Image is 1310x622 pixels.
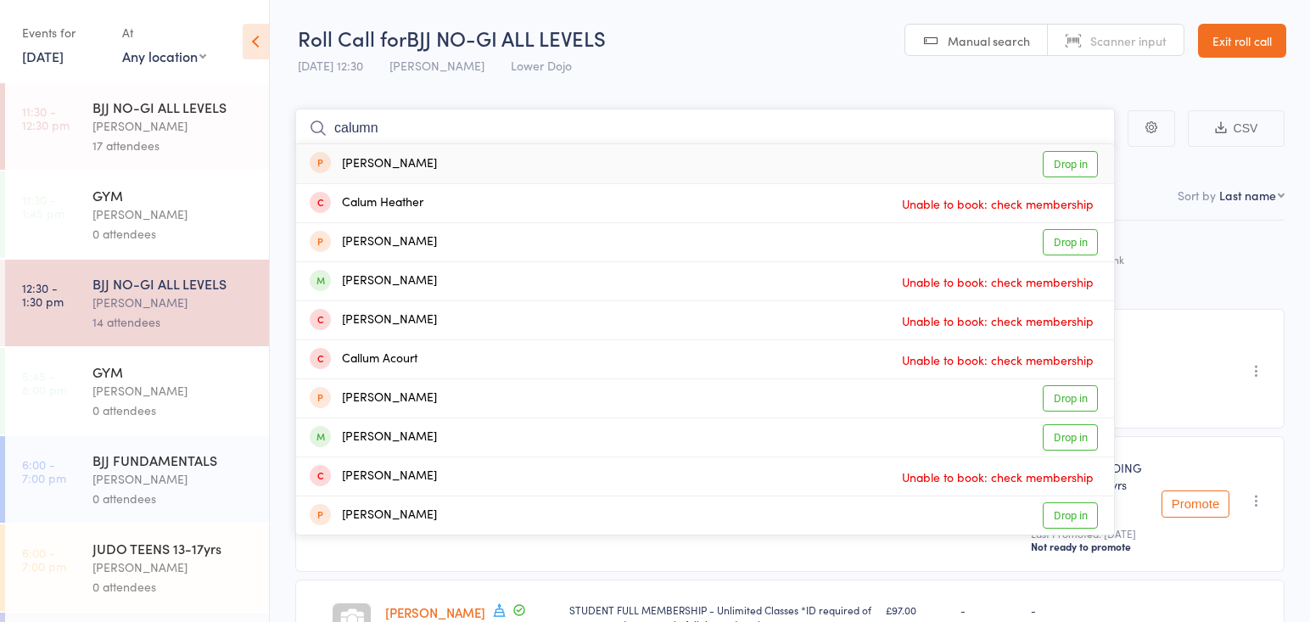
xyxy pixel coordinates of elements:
span: Unable to book: check membership [898,347,1098,373]
div: JUDO TEENS 13-17yrs [92,539,255,558]
a: 6:00 -7:00 pmJUDO TEENS 13-17yrs[PERSON_NAME]0 attendees [5,524,269,611]
div: [PERSON_NAME] [310,428,437,447]
div: [PERSON_NAME] [310,389,437,408]
time: 6:00 - 7:00 pm [22,546,66,573]
div: Events for [22,19,105,47]
a: [DATE] [22,47,64,65]
div: At [122,19,206,47]
div: - [960,602,1017,617]
div: 0 attendees [92,401,255,420]
div: 17 attendees [92,136,255,155]
div: 0 attendees [92,489,255,508]
input: Search by name [295,109,1115,148]
time: 12:30 - 1:30 pm [22,281,64,308]
div: BJJ NO-GI ALL LEVELS [92,98,255,116]
div: 0 attendees [92,224,255,244]
div: BJJ FUNDAMENTALS [92,451,255,469]
div: Not ready to promote [1031,540,1148,553]
time: 11:30 - 12:30 pm [22,104,70,132]
span: [PERSON_NAME] [389,57,484,74]
a: Exit roll call [1198,24,1286,58]
div: Calum Heather [310,193,423,213]
a: Drop in [1043,151,1098,177]
div: GYM [92,362,255,381]
a: 11:30 -1:45 pmGYM[PERSON_NAME]0 attendees [5,171,269,258]
a: 12:30 -1:30 pmBJJ NO-GI ALL LEVELS[PERSON_NAME]14 attendees [5,260,269,346]
button: CSV [1188,110,1285,147]
div: [PERSON_NAME] [310,154,437,174]
div: [PERSON_NAME] [92,469,255,489]
div: 0 attendees [92,577,255,597]
label: Sort by [1178,187,1216,204]
a: [PERSON_NAME] [385,603,485,621]
span: Unable to book: check membership [898,464,1098,490]
span: Unable to book: check membership [898,191,1098,216]
span: Unable to book: check membership [898,308,1098,333]
div: [PERSON_NAME] [310,272,437,291]
div: Callum Acourt [310,350,417,369]
a: 6:00 -7:00 pmBJJ FUNDAMENTALS[PERSON_NAME]0 attendees [5,436,269,523]
div: [PERSON_NAME] [92,381,255,401]
a: Drop in [1043,229,1098,255]
span: Scanner input [1090,32,1167,49]
a: 11:30 -12:30 pmBJJ NO-GI ALL LEVELS[PERSON_NAME]17 attendees [5,83,269,170]
div: Last name [1219,187,1276,204]
span: Lower Dojo [511,57,572,74]
div: [PERSON_NAME] [310,233,437,252]
button: Promote [1162,490,1229,518]
div: BJJ NO-GI ALL LEVELS [92,274,255,293]
div: Any location [122,47,206,65]
a: Drop in [1043,424,1098,451]
time: 11:30 - 1:45 pm [22,193,64,220]
span: BJJ NO-GI ALL LEVELS [406,24,606,52]
div: GYM [92,186,255,205]
span: [DATE] 12:30 [298,57,363,74]
a: Drop in [1043,385,1098,412]
div: [PERSON_NAME] [92,558,255,577]
div: [PERSON_NAME] [310,506,437,525]
div: [PERSON_NAME] [92,293,255,312]
time: 6:00 - 7:00 pm [22,457,66,485]
span: Roll Call for [298,24,406,52]
div: [PERSON_NAME] [310,311,437,330]
div: [PERSON_NAME] [92,205,255,224]
time: 5:45 - 8:00 pm [22,369,67,396]
span: Manual search [948,32,1030,49]
div: 14 attendees [92,312,255,332]
a: 5:45 -8:00 pmGYM[PERSON_NAME]0 attendees [5,348,269,434]
div: - [1031,602,1148,617]
span: Unable to book: check membership [898,269,1098,294]
div: [PERSON_NAME] [310,467,437,486]
div: [PERSON_NAME] [92,116,255,136]
a: Drop in [1043,502,1098,529]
